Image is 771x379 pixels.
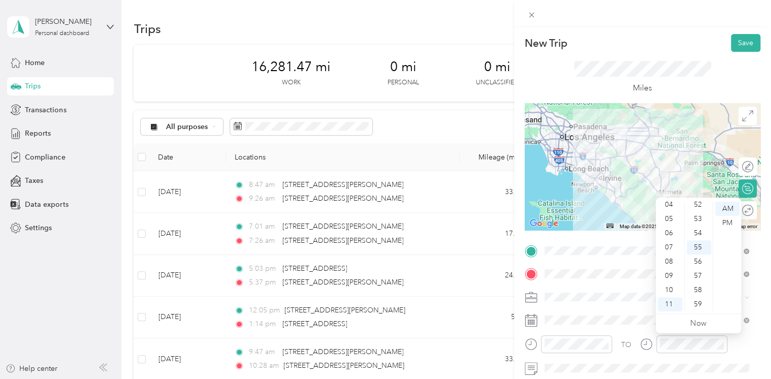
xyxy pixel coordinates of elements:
[658,297,682,311] div: 11
[687,255,711,269] div: 56
[687,283,711,297] div: 58
[731,34,760,52] button: Save
[687,240,711,255] div: 55
[687,212,711,226] div: 53
[714,322,771,379] iframe: Everlance-gr Chat Button Frame
[527,217,561,230] a: Open this area in Google Maps (opens a new window)
[606,224,614,228] button: Keyboard shortcuts
[658,269,682,283] div: 09
[525,36,567,50] p: New Trip
[527,217,561,230] img: Google
[687,226,711,240] div: 54
[690,319,706,328] a: Now
[687,198,711,212] div: 52
[687,297,711,311] div: 59
[658,283,682,297] div: 10
[715,216,740,230] div: PM
[658,240,682,255] div: 07
[658,198,682,212] div: 04
[715,202,740,216] div: AM
[658,255,682,269] div: 08
[658,212,682,226] div: 05
[633,82,652,94] p: Miles
[620,224,690,229] span: Map data ©2025 Google, INEGI
[687,269,711,283] div: 57
[621,339,631,350] div: TO
[658,226,682,240] div: 06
